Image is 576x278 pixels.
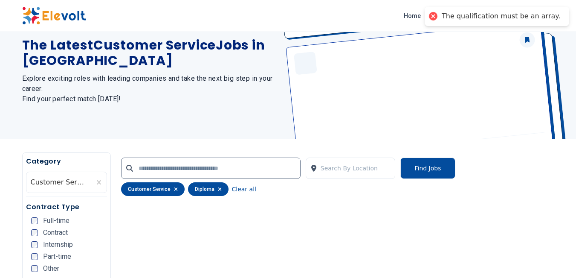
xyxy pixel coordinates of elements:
[400,9,424,23] a: Home
[22,73,278,104] h2: Explore exciting roles with leading companies and take the next big step in your career. Find you...
[442,12,561,21] div: The qualification must be an array.
[31,241,38,248] input: Internship
[424,9,459,23] a: Find Jobs
[22,7,86,25] img: Elevolt
[26,156,107,167] h5: Category
[26,202,107,212] h5: Contract Type
[31,229,38,236] input: Contract
[31,253,38,260] input: Part-time
[43,241,73,248] span: Internship
[43,217,69,224] span: Full-time
[22,38,278,68] h1: The Latest Customer Service Jobs in [GEOGRAPHIC_DATA]
[43,265,59,272] span: Other
[232,182,256,196] button: Clear all
[400,158,455,179] button: Find Jobs
[121,182,185,196] div: customer service
[188,182,229,196] div: diploma
[31,265,38,272] input: Other
[31,217,38,224] input: Full-time
[43,229,68,236] span: Contract
[43,253,71,260] span: Part-time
